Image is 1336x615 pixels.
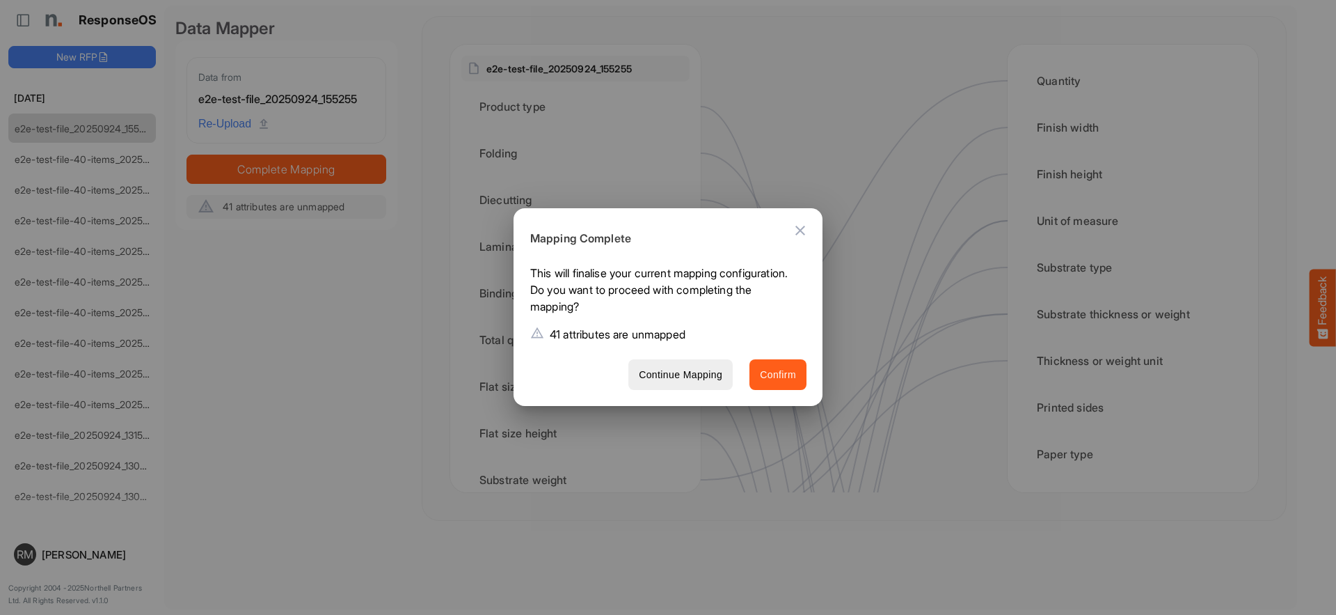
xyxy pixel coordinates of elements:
[760,366,796,384] span: Confirm
[628,359,733,391] button: Continue Mapping
[550,326,685,343] p: 41 attributes are unmapped
[530,230,795,248] h6: Mapping Complete
[530,265,795,320] p: This will finalise your current mapping configuration. Do you want to proceed with completing the...
[749,359,806,391] button: Confirm
[784,214,817,247] button: Close dialog
[639,366,722,384] span: Continue Mapping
